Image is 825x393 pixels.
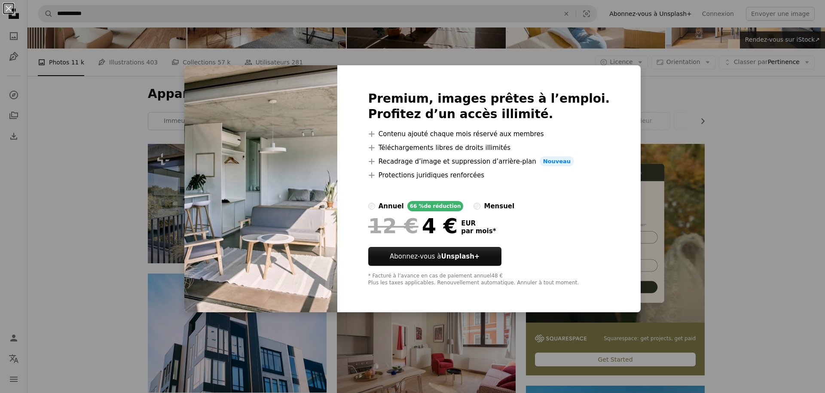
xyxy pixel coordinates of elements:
h2: Premium, images prêtes à l’emploi. Profitez d’un accès illimité. [368,91,610,122]
li: Téléchargements libres de droits illimités [368,143,610,153]
div: 4 € [368,215,458,237]
span: par mois * [461,227,496,235]
span: Nouveau [540,156,574,167]
li: Recadrage d’image et suppression d’arrière-plan [368,156,610,167]
span: EUR [461,219,496,227]
strong: Unsplash+ [441,253,480,260]
li: Protections juridiques renforcées [368,170,610,180]
div: * Facturé à l’avance en cas de paiement annuel 48 € Plus les taxes applicables. Renouvellement au... [368,273,610,286]
img: premium_photo-1684175656320-5c3f701c082c [184,65,337,313]
button: Abonnez-vous àUnsplash+ [368,247,501,266]
span: 12 € [368,215,419,237]
input: annuel66 %de réduction [368,203,375,210]
div: mensuel [484,201,514,211]
input: mensuel [474,203,480,210]
div: 66 % de réduction [407,201,464,211]
li: Contenu ajouté chaque mois réservé aux membres [368,129,610,139]
div: annuel [379,201,404,211]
